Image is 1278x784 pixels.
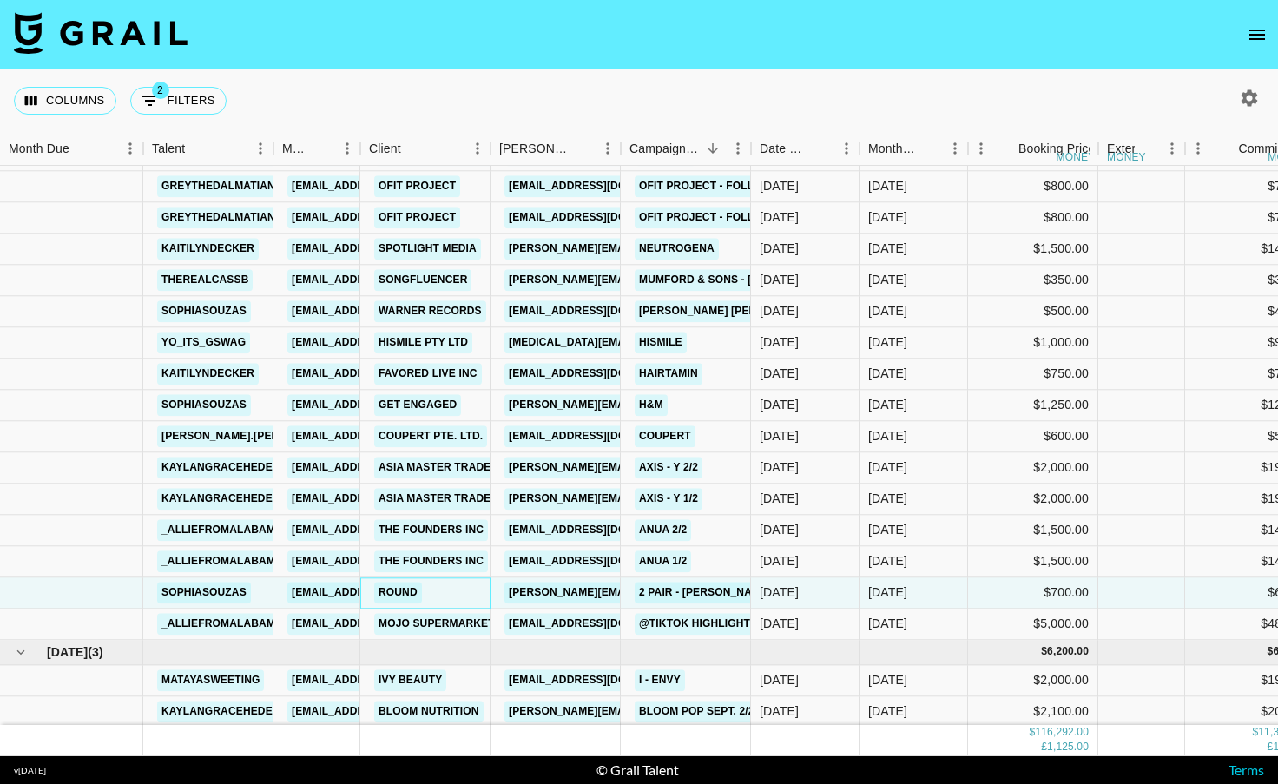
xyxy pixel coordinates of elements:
[595,135,621,161] button: Menu
[635,519,691,541] a: ANUA 2/2
[504,144,699,166] a: [EMAIL_ADDRESS][DOMAIN_NAME]
[1214,136,1238,161] button: Sort
[635,613,758,635] a: @TikTok Highlight!
[635,175,814,197] a: Ofit Project - Follow Me 2/2
[374,613,499,635] a: Mojo Supermarket
[287,394,482,416] a: [EMAIL_ADDRESS][DOMAIN_NAME]
[287,332,482,353] a: [EMAIL_ADDRESS][DOMAIN_NAME]
[117,135,143,161] button: Menu
[374,207,460,228] a: Ofit Project
[157,207,280,228] a: greythedalmatian
[504,175,699,197] a: [EMAIL_ADDRESS][DOMAIN_NAME]
[760,178,799,195] div: 8/8/2025
[491,132,621,166] div: Booker
[725,135,751,161] button: Menu
[152,132,185,166] div: Talent
[968,515,1098,546] div: $1,500.00
[287,701,482,722] a: [EMAIL_ADDRESS][DOMAIN_NAME]
[157,457,316,478] a: kaylangracehedenskog
[760,459,799,477] div: 8/5/2025
[9,640,33,664] button: hide children
[504,425,699,447] a: [EMAIL_ADDRESS][DOMAIN_NAME]
[374,394,461,416] a: Get Engaged
[760,272,799,289] div: 8/8/2025
[833,135,860,161] button: Menu
[760,491,799,508] div: 8/5/2025
[968,390,1098,421] div: $1,250.00
[701,136,725,161] button: Sort
[596,761,679,779] div: © Grail Talent
[47,643,88,661] span: [DATE]
[157,238,259,260] a: kaitilyndecker
[968,609,1098,640] div: $5,000.00
[374,550,488,572] a: The Founders Inc
[1107,152,1146,162] div: money
[287,550,482,572] a: [EMAIL_ADDRESS][DOMAIN_NAME]
[635,144,696,166] a: SHEGLAM
[14,87,116,115] button: Select columns
[287,363,482,385] a: [EMAIL_ADDRESS][DOMAIN_NAME]
[868,553,907,570] div: Aug '25
[968,546,1098,577] div: $1,500.00
[868,491,907,508] div: Aug '25
[760,240,799,258] div: 8/7/2025
[504,488,787,510] a: [PERSON_NAME][EMAIL_ADDRESS][DOMAIN_NAME]
[868,334,907,352] div: Aug '25
[334,135,360,161] button: Menu
[760,584,799,602] div: 7/31/2025
[504,332,877,353] a: [MEDICAL_DATA][EMAIL_ADDRESS][PERSON_NAME][DOMAIN_NAME]
[282,132,310,166] div: Manager
[968,577,1098,609] div: $700.00
[868,428,907,445] div: Aug '25
[868,584,907,602] div: Aug '25
[157,613,293,635] a: _alliefromalabama_
[504,457,787,478] a: [PERSON_NAME][EMAIL_ADDRESS][DOMAIN_NAME]
[968,296,1098,327] div: $500.00
[504,207,699,228] a: [EMAIL_ADDRESS][DOMAIN_NAME]
[760,397,799,414] div: 8/3/2025
[760,672,799,689] div: 7/30/2025
[1057,152,1096,162] div: money
[504,519,699,541] a: [EMAIL_ADDRESS][DOMAIN_NAME]
[1041,741,1047,755] div: £
[751,132,860,166] div: Date Created
[570,136,595,161] button: Sort
[287,457,482,478] a: [EMAIL_ADDRESS][DOMAIN_NAME]
[287,207,482,228] a: [EMAIL_ADDRESS][DOMAIN_NAME]
[374,332,472,353] a: Hismile Pty Ltd
[1268,741,1274,755] div: £
[760,522,799,539] div: 8/14/2025
[157,519,293,541] a: _alliefromalabama_
[287,238,482,260] a: [EMAIL_ADDRESS][DOMAIN_NAME]
[621,132,751,166] div: Campaign (Type)
[968,452,1098,484] div: $2,000.00
[968,359,1098,390] div: $750.00
[635,207,814,228] a: Ofit Project - Follow Me 1/2
[287,269,482,291] a: [EMAIL_ADDRESS][DOMAIN_NAME]
[860,132,968,166] div: Month Due
[504,269,787,291] a: [PERSON_NAME][EMAIL_ADDRESS][DOMAIN_NAME]
[504,394,787,416] a: [PERSON_NAME][EMAIL_ADDRESS][DOMAIN_NAME]
[635,488,702,510] a: AXIS - Y 1/2
[310,136,334,161] button: Sort
[635,669,685,691] a: i - ENVY
[157,363,259,385] a: kaitilyndecker
[968,327,1098,359] div: $1,000.00
[287,425,482,447] a: [EMAIL_ADDRESS][DOMAIN_NAME]
[504,300,699,322] a: [EMAIL_ADDRESS][DOMAIN_NAME]
[157,394,251,416] a: sophiasouzas
[868,303,907,320] div: Aug '25
[1041,645,1047,660] div: $
[157,425,347,447] a: [PERSON_NAME].[PERSON_NAME]
[185,136,209,161] button: Sort
[14,12,188,54] img: Grail Talent
[69,136,94,161] button: Sort
[504,669,699,691] a: [EMAIL_ADDRESS][DOMAIN_NAME]
[635,394,668,416] a: H&M
[1159,135,1185,161] button: Menu
[868,672,907,689] div: Sep '25
[968,202,1098,234] div: $800.00
[157,582,251,603] a: sophiasouzas
[287,613,482,635] a: [EMAIL_ADDRESS][DOMAIN_NAME]
[968,265,1098,296] div: $350.00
